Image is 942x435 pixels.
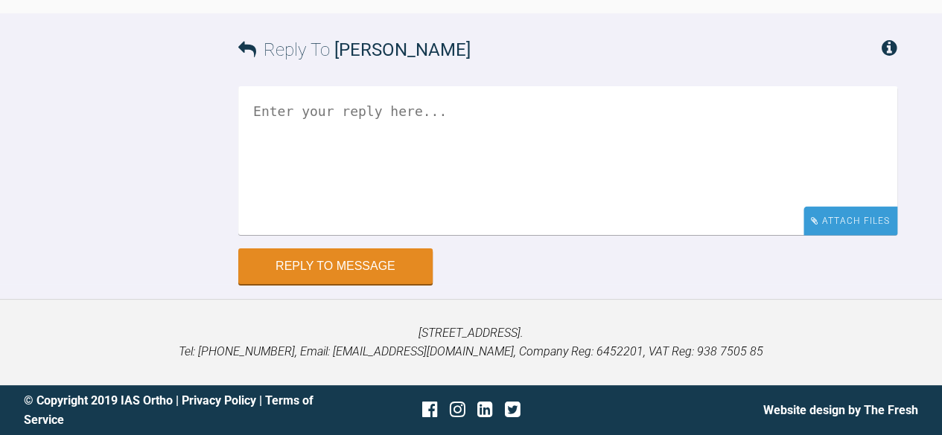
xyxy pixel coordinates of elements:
[763,403,918,417] a: Website design by The Fresh
[182,393,256,407] a: Privacy Policy
[24,393,314,427] a: Terms of Service
[803,206,897,235] div: Attach Files
[238,248,433,284] button: Reply to Message
[24,323,918,361] p: [STREET_ADDRESS]. Tel: [PHONE_NUMBER], Email: [EMAIL_ADDRESS][DOMAIN_NAME], Company Reg: 6452201,...
[24,391,322,429] div: © Copyright 2019 IAS Ortho | |
[238,36,471,64] h3: Reply To
[334,39,471,60] span: [PERSON_NAME]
